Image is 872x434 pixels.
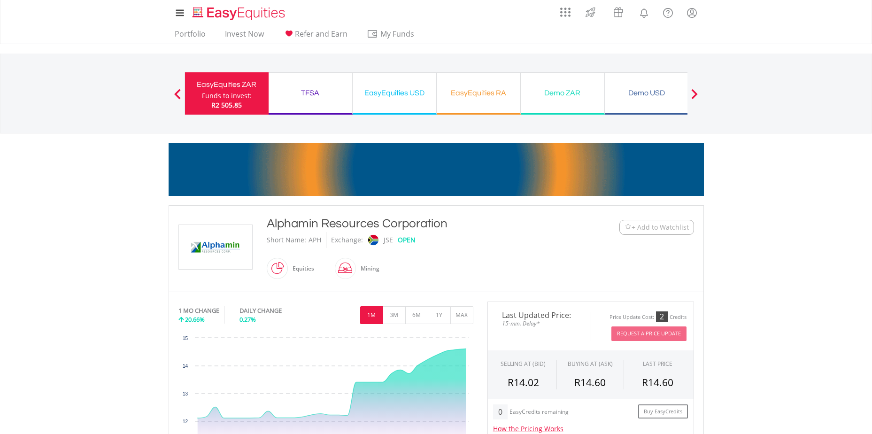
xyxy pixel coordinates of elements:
span: + Add to Watchlist [632,223,689,232]
div: EasyEquities ZAR [191,78,263,91]
button: 1Y [428,306,451,324]
div: Demo USD [610,86,683,100]
button: Next [685,93,704,103]
a: Notifications [632,2,656,21]
span: R2 505.85 [211,101,242,109]
div: 1 MO CHANGE [178,306,219,315]
span: Refer and Earn [295,29,347,39]
img: Watchlist [625,224,632,231]
span: R14.60 [642,376,673,389]
span: 0.27% [239,315,256,324]
a: Vouchers [604,2,632,20]
img: jse.png [368,235,378,245]
div: 2 [656,311,668,322]
div: SELLING AT (BID) [501,360,546,368]
button: 3M [383,306,406,324]
img: EasyEquities_Logo.png [191,6,289,21]
img: thrive-v2.svg [583,5,598,20]
div: Demo ZAR [526,86,599,100]
a: Buy EasyCredits [638,404,688,419]
button: 6M [405,306,428,324]
div: Funds to invest: [202,91,252,101]
div: JSE [384,232,393,248]
a: Home page [189,2,289,21]
div: APH [309,232,321,248]
img: vouchers-v2.svg [610,5,626,20]
span: My Funds [367,28,428,40]
button: MAX [450,306,473,324]
span: 20.66% [185,315,205,324]
img: EasyMortage Promotion Banner [169,143,704,196]
div: EasyEquities USD [358,86,431,100]
div: Exchange: [331,232,363,248]
a: Invest Now [221,29,268,44]
text: 14 [182,364,188,369]
div: Credits [670,314,687,321]
div: EasyCredits remaining [509,409,569,417]
button: Previous [168,93,187,103]
text: 12 [182,419,188,424]
span: R14.60 [574,376,606,389]
img: grid-menu-icon.svg [560,7,571,17]
div: LAST PRICE [643,360,672,368]
span: BUYING AT (ASK) [568,360,613,368]
div: Short Name: [267,232,306,248]
a: How the Pricing Works [493,424,563,433]
div: Equities [288,257,314,280]
button: 1M [360,306,383,324]
text: 13 [182,391,188,396]
span: Last Updated Price: [495,311,584,319]
span: 15-min. Delay* [495,319,584,328]
div: TFSA [274,86,347,100]
div: 0 [493,404,508,419]
img: EQU.ZA.APH.png [180,225,251,269]
div: Price Update Cost: [610,314,654,321]
text: 15 [182,336,188,341]
a: FAQ's and Support [656,2,680,21]
a: AppsGrid [554,2,577,17]
span: R14.02 [508,376,539,389]
div: Mining [356,257,379,280]
div: Alphamin Resources Corporation [267,215,562,232]
div: DAILY CHANGE [239,306,313,315]
a: Portfolio [171,29,209,44]
button: Request A Price Update [611,326,687,341]
a: Refer and Earn [279,29,351,44]
a: My Profile [680,2,704,23]
div: OPEN [398,232,416,248]
button: Watchlist + Add to Watchlist [619,220,694,235]
div: EasyEquities RA [442,86,515,100]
